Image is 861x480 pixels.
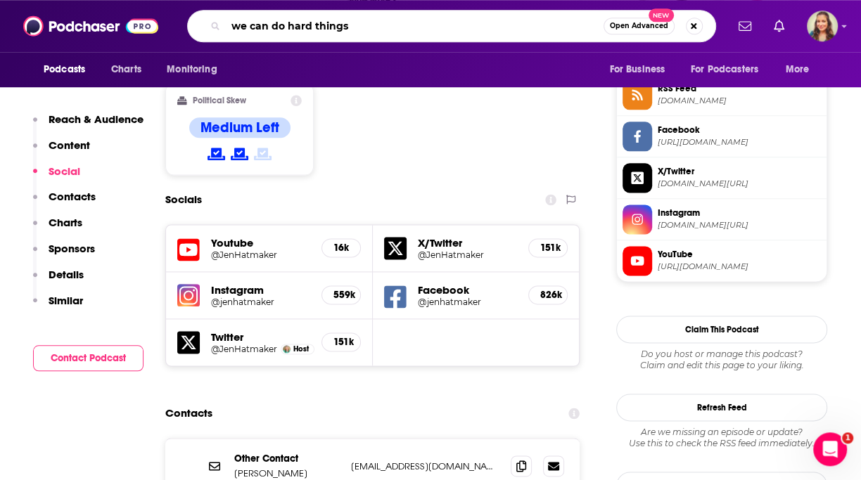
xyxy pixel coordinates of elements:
[333,242,349,254] h5: 16k
[165,186,202,213] h2: Socials
[418,283,518,297] h5: Facebook
[226,15,604,37] input: Search podcasts, credits, & more...
[49,138,90,152] p: Content
[623,205,821,234] a: Instagram[DOMAIN_NAME][URL]
[776,56,827,83] button: open menu
[842,432,853,443] span: 1
[211,297,310,307] a: @jenhatmaker
[609,60,665,79] span: For Business
[49,190,96,203] p: Contacts
[691,60,758,79] span: For Podcasters
[786,60,810,79] span: More
[807,11,838,41] span: Logged in as adriana.guzman
[649,8,674,22] span: New
[200,119,279,136] h4: Medium Left
[234,467,340,479] p: [PERSON_NAME]
[33,216,82,242] button: Charts
[418,297,518,307] a: @jenhatmaker
[157,56,235,83] button: open menu
[616,394,827,421] button: Refresh Feed
[33,242,95,268] button: Sponsors
[33,112,143,138] button: Reach & Audience
[111,60,141,79] span: Charts
[33,294,83,320] button: Similar
[293,344,309,353] span: Host
[658,82,821,95] span: RSS Feed
[177,284,200,306] img: iconImage
[165,400,212,427] h2: Contacts
[23,13,158,39] img: Podchaser - Follow, Share and Rate Podcasts
[234,453,340,465] p: Other Contact
[33,164,80,190] button: Social
[733,14,757,38] a: Show notifications dropdown
[813,432,847,466] iframe: Intercom live chat
[604,18,675,34] button: Open AdvancedNew
[44,60,85,79] span: Podcasts
[658,207,821,219] span: Instagram
[807,11,838,41] img: User Profile
[167,60,217,79] span: Monitoring
[102,56,150,83] a: Charts
[658,124,821,136] span: Facebook
[616,349,827,371] div: Claim and edit this page to your liking.
[211,236,310,249] h5: Youtube
[333,336,349,348] h5: 151k
[33,190,96,216] button: Contacts
[616,316,827,343] button: Claim This Podcast
[211,344,277,354] a: @JenHatmaker
[540,242,556,254] h5: 151k
[623,163,821,193] a: X/Twitter[DOMAIN_NAME][URL]
[658,248,821,261] span: YouTube
[333,289,349,301] h5: 559k
[211,283,310,297] h5: Instagram
[49,242,95,255] p: Sponsors
[658,96,821,106] span: feeds.megaphone.fm
[616,427,827,449] div: Are we missing an episode or update? Use this to check the RSS feed immediately.
[34,56,103,83] button: open menu
[623,122,821,151] a: Facebook[URL][DOMAIN_NAME]
[682,56,779,83] button: open menu
[658,261,821,272] span: https://www.youtube.com/@JenHatmaker
[49,294,83,307] p: Similar
[658,179,821,189] span: twitter.com/JenHatmaker
[623,80,821,110] a: RSS Feed[DOMAIN_NAME]
[418,249,518,260] a: @JenHatmaker
[49,112,143,126] p: Reach & Audience
[768,14,790,38] a: Show notifications dropdown
[540,289,556,301] h5: 826k
[610,22,668,30] span: Open Advanced
[616,349,827,360] span: Do you host or manage this podcast?
[418,236,518,249] h5: X/Twitter
[599,56,682,83] button: open menu
[33,268,84,294] button: Details
[658,220,821,231] span: instagram.com/jenhatmaker
[187,10,716,42] div: Search podcasts, credits, & more...
[658,165,821,178] span: X/Twitter
[49,164,80,178] p: Social
[807,11,838,41] button: Show profile menu
[193,96,246,105] h2: Political Skew
[33,138,90,164] button: Content
[658,137,821,148] span: https://www.facebook.com/jenhatmaker
[351,460,499,472] p: [EMAIL_ADDRESS][DOMAIN_NAME]
[211,249,310,260] a: @JenHatmaker
[49,268,84,281] p: Details
[49,216,82,229] p: Charts
[623,246,821,275] a: YouTube[URL][DOMAIN_NAME]
[33,345,143,371] button: Contact Podcast
[211,330,310,344] h5: Twitter
[283,345,291,353] img: Jen Hatmaker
